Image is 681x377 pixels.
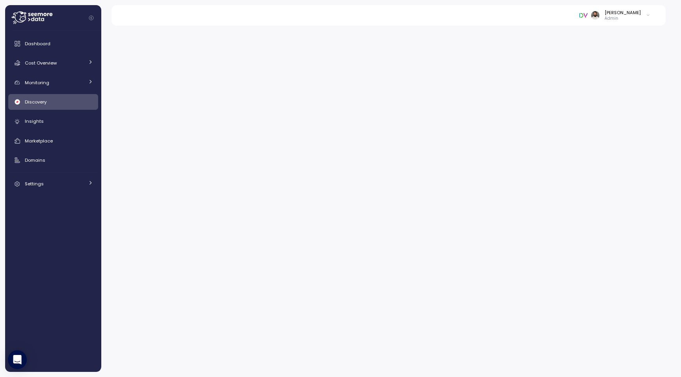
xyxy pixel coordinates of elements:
span: Monitoring [25,79,49,86]
a: Cost Overview [8,55,98,71]
a: Insights [8,114,98,129]
span: Cost Overview [25,60,57,66]
button: Collapse navigation [86,15,96,21]
span: Discovery [25,99,47,105]
a: Dashboard [8,36,98,52]
a: Discovery [8,94,98,110]
a: Domains [8,152,98,168]
div: [PERSON_NAME] [605,9,641,16]
span: Insights [25,118,44,124]
div: Open Intercom Messenger [8,350,27,369]
img: 6791f8edfa6a2c9608b219b1.PNG [579,11,588,19]
span: Settings [25,181,44,187]
p: Admin [605,16,641,21]
img: ACg8ocLskjvUhBDgxtSFCRx4ztb74ewwa1VrVEuDBD_Ho1mrTsQB-QE=s96-c [591,11,599,19]
a: Settings [8,176,98,192]
a: Monitoring [8,75,98,91]
a: Marketplace [8,133,98,149]
span: Dashboard [25,41,50,47]
span: Marketplace [25,138,53,144]
span: Domains [25,157,45,163]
